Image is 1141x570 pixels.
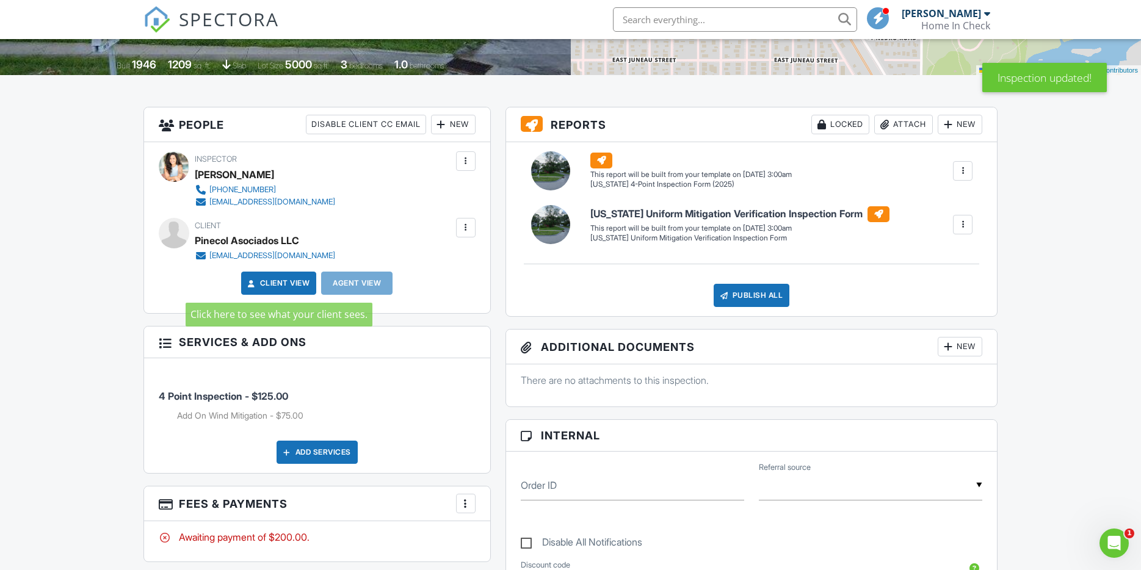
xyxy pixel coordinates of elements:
[277,441,358,464] div: Add Services
[258,61,283,70] span: Lot Size
[177,409,476,422] li: Add on: Add On Wind Mitigation
[195,184,335,196] a: [PHONE_NUMBER]
[874,115,933,134] div: Attach
[209,197,335,207] div: [EMAIL_ADDRESS][DOMAIN_NAME]
[341,58,347,71] div: 3
[144,486,490,521] h3: Fees & Payments
[195,221,221,230] span: Client
[506,107,998,142] h3: Reports
[506,330,998,364] h3: Additional Documents
[979,67,1007,74] a: Leaflet
[811,115,869,134] div: Locked
[521,373,983,387] p: There are no attachments to this inspection.
[179,6,279,32] span: SPECTORA
[117,61,130,70] span: Built
[195,231,299,250] div: Pinecol Asociados LLC
[209,185,276,195] div: [PHONE_NUMBER]
[410,61,444,70] span: bathrooms
[590,206,889,222] h6: [US_STATE] Uniform Mitigation Verification Inspection Form
[159,367,476,431] li: Service: 4 Point Inspection
[168,58,192,71] div: 1209
[590,179,792,190] div: [US_STATE] 4-Point Inspection Form (2025)
[921,20,990,32] div: Home In Check
[245,277,310,289] a: Client View
[521,536,642,552] label: Disable All Notifications
[590,223,889,233] div: This report will be built from your template on [DATE] 3:00am
[349,61,383,70] span: bedrooms
[143,16,279,42] a: SPECTORA
[394,58,408,71] div: 1.0
[159,390,288,402] span: 4 Point Inspection - $125.00
[759,462,811,473] label: Referral source
[233,61,246,70] span: slab
[506,420,998,452] h3: Internal
[902,7,981,20] div: [PERSON_NAME]
[285,58,312,71] div: 5000
[306,115,426,134] div: Disable Client CC Email
[144,326,490,358] h3: Services & Add ons
[714,284,790,307] div: Publish All
[613,7,857,32] input: Search everything...
[1125,529,1134,538] span: 1
[938,337,982,356] div: New
[194,61,211,70] span: sq. ft.
[431,115,476,134] div: New
[195,154,237,164] span: Inspector
[143,6,170,33] img: The Best Home Inspection Software - Spectora
[159,530,476,544] div: Awaiting payment of $200.00.
[314,61,329,70] span: sq.ft.
[132,58,156,71] div: 1946
[938,115,982,134] div: New
[590,170,792,179] div: This report will be built from your template on [DATE] 3:00am
[144,107,490,142] h3: People
[195,250,335,262] a: [EMAIL_ADDRESS][DOMAIN_NAME]
[1099,529,1129,558] iframe: Intercom live chat
[195,196,335,208] a: [EMAIL_ADDRESS][DOMAIN_NAME]
[590,233,889,244] div: [US_STATE] Uniform Mitigation Verification Inspection Form
[209,251,335,261] div: [EMAIL_ADDRESS][DOMAIN_NAME]
[521,478,557,492] label: Order ID
[982,63,1107,92] div: Inspection updated!
[195,165,274,184] div: [PERSON_NAME]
